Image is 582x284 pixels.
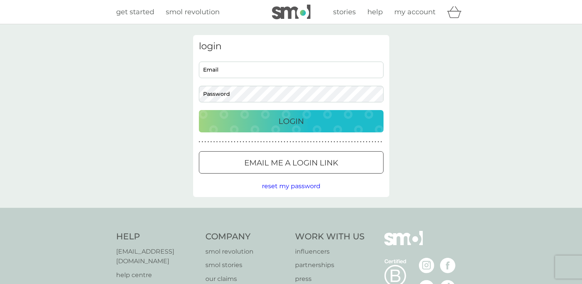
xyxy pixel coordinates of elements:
[384,231,423,257] img: smol
[354,140,356,144] p: ●
[166,8,220,16] span: smol revolution
[116,247,198,266] a: [EMAIL_ADDRESS][DOMAIN_NAME]
[319,140,320,144] p: ●
[322,140,324,144] p: ●
[394,7,435,18] a: my account
[231,140,232,144] p: ●
[295,140,297,144] p: ●
[394,8,435,16] span: my account
[299,140,300,144] p: ●
[262,182,320,190] span: reset my password
[369,140,370,144] p: ●
[116,7,154,18] a: get started
[234,140,235,144] p: ●
[375,140,376,144] p: ●
[340,140,341,144] p: ●
[351,140,353,144] p: ●
[281,140,282,144] p: ●
[293,140,294,144] p: ●
[222,140,224,144] p: ●
[272,5,310,19] img: smol
[328,140,329,144] p: ●
[244,157,338,169] p: Email me a login link
[342,140,344,144] p: ●
[304,140,306,144] p: ●
[295,260,365,270] a: partnerships
[284,140,285,144] p: ●
[287,140,288,144] p: ●
[367,8,383,16] span: help
[367,7,383,18] a: help
[248,140,250,144] p: ●
[337,140,338,144] p: ●
[372,140,373,144] p: ●
[333,7,356,18] a: stories
[116,8,154,16] span: get started
[366,140,367,144] p: ●
[207,140,209,144] p: ●
[295,274,365,284] a: press
[199,140,200,144] p: ●
[116,270,198,280] a: help centre
[310,140,312,144] p: ●
[348,140,350,144] p: ●
[205,260,287,270] a: smol stories
[331,140,332,144] p: ●
[307,140,309,144] p: ●
[216,140,218,144] p: ●
[205,140,206,144] p: ●
[316,140,318,144] p: ●
[295,247,365,257] a: influencers
[345,140,347,144] p: ●
[278,115,304,127] p: Login
[313,140,315,144] p: ●
[252,140,253,144] p: ●
[262,181,320,191] button: reset my password
[199,110,384,132] button: Login
[257,140,259,144] p: ●
[266,140,268,144] p: ●
[290,140,291,144] p: ●
[334,140,335,144] p: ●
[166,7,220,18] a: smol revolution
[219,140,221,144] p: ●
[360,140,362,144] p: ●
[278,140,279,144] p: ●
[205,274,287,284] a: our claims
[260,140,262,144] p: ●
[440,258,455,273] img: visit the smol Facebook page
[357,140,359,144] p: ●
[240,140,241,144] p: ●
[243,140,244,144] p: ●
[228,140,230,144] p: ●
[295,231,365,243] h4: Work With Us
[199,41,384,52] h3: login
[325,140,326,144] p: ●
[272,140,273,144] p: ●
[205,231,287,243] h4: Company
[301,140,303,144] p: ●
[205,247,287,257] a: smol revolution
[419,258,434,273] img: visit the smol Instagram page
[213,140,215,144] p: ●
[254,140,256,144] p: ●
[333,8,356,16] span: stories
[237,140,238,144] p: ●
[380,140,382,144] p: ●
[246,140,247,144] p: ●
[378,140,379,144] p: ●
[275,140,277,144] p: ●
[269,140,271,144] p: ●
[210,140,212,144] p: ●
[447,4,466,20] div: basket
[116,231,198,243] h4: Help
[363,140,365,144] p: ●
